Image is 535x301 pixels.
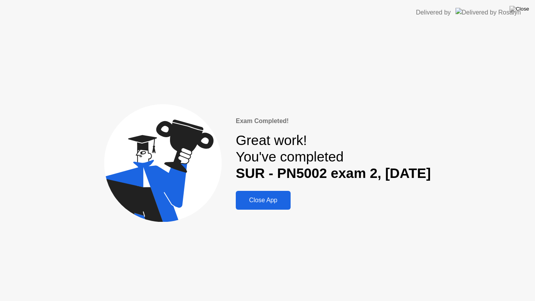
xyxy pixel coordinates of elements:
div: Exam Completed! [236,116,431,126]
button: Close App [236,191,291,210]
img: Close [510,6,529,12]
div: Close App [238,197,288,204]
div: Great work! You've completed [236,132,431,182]
div: Delivered by [416,8,451,17]
b: SUR - PN5002 exam 2, [DATE] [236,165,431,181]
img: Delivered by Rosalyn [455,8,521,17]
